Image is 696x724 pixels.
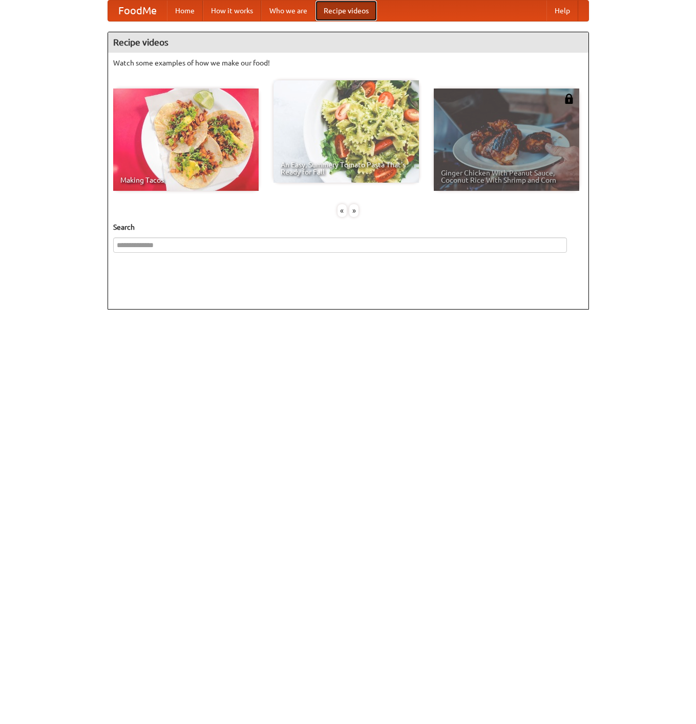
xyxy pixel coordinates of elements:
img: 483408.png [564,94,574,104]
a: Who we are [261,1,315,21]
a: Recipe videos [315,1,377,21]
p: Watch some examples of how we make our food! [113,58,583,68]
div: » [349,204,358,217]
a: Help [546,1,578,21]
div: « [338,204,347,217]
a: Home [167,1,203,21]
a: How it works [203,1,261,21]
span: An Easy, Summery Tomato Pasta That's Ready for Fall [281,161,412,175]
a: Making Tacos [113,89,259,191]
a: FoodMe [108,1,167,21]
h4: Recipe videos [108,32,588,53]
a: An Easy, Summery Tomato Pasta That's Ready for Fall [273,80,419,183]
span: Making Tacos [120,177,251,184]
h5: Search [113,222,583,232]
